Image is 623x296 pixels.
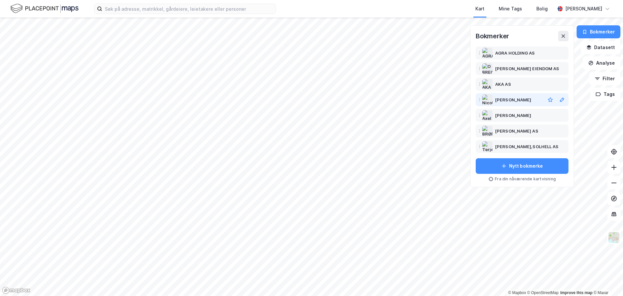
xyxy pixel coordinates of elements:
input: Søk på adresse, matrikkel, gårdeiere, leietakere eller personer [102,4,275,14]
img: BRØDRENE JENSEN AS [482,126,493,136]
div: [PERSON_NAME] [565,5,602,13]
div: AKA AS [495,80,511,88]
img: AGRA HOLDING AS [482,48,493,58]
img: AKA AS [482,79,493,89]
iframe: Chat Widget [591,265,623,296]
button: Analyse [583,57,620,70]
div: [PERSON_NAME] [495,96,531,104]
img: Terje Helgesen,SOLHELL AS [482,141,493,152]
div: AGRA HOLDING AS [495,49,535,57]
button: Filter [589,72,620,85]
a: Mapbox homepage [2,287,31,294]
div: Fra din nåværende kartvisning [476,176,568,182]
div: Bokmerker [476,31,509,41]
div: Kart [475,5,484,13]
img: O BREIVIK EIENDOM AS [482,63,493,74]
div: Bolig [536,5,548,13]
div: [PERSON_NAME] EIENDOM AS [495,65,559,72]
div: [PERSON_NAME],SOLHELL AS [495,143,558,150]
div: [PERSON_NAME] [495,111,531,119]
img: logo.f888ab2527a4732fd821a326f86c7f29.svg [10,3,79,14]
div: Kontrollprogram for chat [591,265,623,296]
div: Mine Tags [499,5,522,13]
img: Axel Meyer Folkvard [482,110,493,121]
a: OpenStreetMap [527,290,559,295]
a: Improve this map [560,290,592,295]
button: Tags [590,88,620,101]
img: Z [608,231,620,244]
div: [PERSON_NAME] AS [495,127,538,135]
img: Nicolay Hostvedt Spiten [482,95,493,105]
button: Bokmerker [577,25,620,38]
button: Nytt bokmerke [476,158,568,174]
button: Datasett [581,41,620,54]
a: Mapbox [508,290,526,295]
